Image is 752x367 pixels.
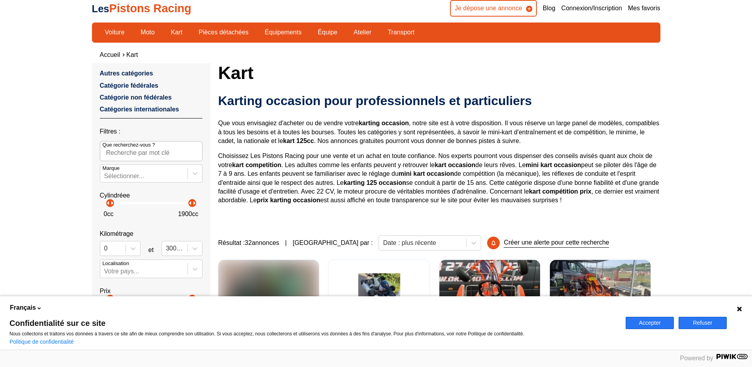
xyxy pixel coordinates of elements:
a: Équipements [260,26,307,39]
p: Choisissez Les Pistons Racing pour une vente et un achat en toute confiance. Nos experts pourront... [218,152,660,205]
span: | [285,239,287,247]
strong: kart occasion [435,162,475,168]
p: Marque [103,165,120,172]
p: Que vous envisagiez d'acheter ou de vendre votre , notre site est à votre disposition. Il vous ré... [218,119,660,145]
a: Blog [543,4,555,13]
p: 0 cc [104,210,114,218]
a: Catégorie fédérales [100,82,159,89]
button: Accepter [626,317,674,329]
p: Cylindréee [100,191,203,200]
span: Les [92,3,109,14]
span: Powered by [680,355,714,361]
a: Voiture [100,26,130,39]
strong: mini kart occasion [526,162,581,168]
a: Kart [166,26,188,39]
p: Que recherchez-vous ? [103,141,155,149]
p: arrow_left [186,198,195,208]
span: Confidentialité sur ce site [9,319,616,327]
a: Moto [135,26,160,39]
strong: mini kart occasion [399,170,454,177]
h2: Karting occasion pour professionnels et particuliers [218,93,660,109]
a: Politique de confidentialité [9,339,74,345]
p: arrow_right [107,294,117,303]
strong: karting 125 occasion [343,179,406,186]
a: Mes favoris [628,4,660,13]
input: 300000 [166,245,167,252]
p: [GEOGRAPHIC_DATA] par : [293,239,373,247]
p: arrow_right [189,294,199,303]
p: arrow_right [107,198,117,208]
p: Nous collectons et traitons vos données à travers ce site afin de mieux comprendre son utilisatio... [9,331,616,337]
img: Exprit [439,260,540,319]
img: KART CHASSIS TONYKART à MOTEUR IAME X30 [218,260,319,319]
strong: karting occasion [359,120,409,126]
strong: prix karting occasion [257,197,320,203]
a: KART KZ COMPLET CHASSIS HAASE + MOTEUR PAVESI67 [329,260,429,319]
a: Transport [383,26,420,39]
a: LesPistons Racing [92,2,191,15]
a: Équipe [313,26,343,39]
input: Que recherchez-vous ? [100,141,203,161]
button: Refuser [679,317,727,329]
a: Pièces détachées [193,26,253,39]
a: Autres catégories [100,70,153,77]
a: Connexion/Inscription [561,4,622,13]
p: Créer une alerte pour cette recherche [504,238,609,247]
a: Atelier [349,26,377,39]
h1: Kart [218,63,660,82]
strong: kart 125cc [283,137,314,144]
input: MarqueSélectionner... [104,173,106,180]
a: Kart [126,51,138,58]
p: arrow_right [189,198,199,208]
p: 1900 cc [178,210,199,218]
a: Catégories internationales [100,106,179,113]
a: Catégorie non fédérales [100,94,172,101]
input: 0 [104,245,106,252]
p: Filtres : [100,127,203,136]
img: KART KZ COMPLET CHASSIS HAASE + MOTEUR PAVESI [329,260,429,319]
span: Résultat : 32 annonces [218,239,279,247]
a: KART CHASSIS TONYKART à MOTEUR IAME X3067 [218,260,319,319]
span: Français [10,303,36,312]
p: Prix [100,287,203,295]
p: Localisation [103,260,129,267]
a: Accueil [100,51,120,58]
p: Kilométrage [100,230,203,238]
a: Exprit59 [439,260,540,319]
img: Kart CRG 2024 [550,260,651,319]
strong: kart compétition prix [529,188,591,195]
input: Votre pays... [104,268,106,275]
p: et [148,246,154,254]
p: arrow_left [103,294,113,303]
p: arrow_left [186,294,195,303]
strong: kart competition [232,162,281,168]
a: Kart CRG 2024[GEOGRAPHIC_DATA] [550,260,651,319]
p: arrow_left [103,198,113,208]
